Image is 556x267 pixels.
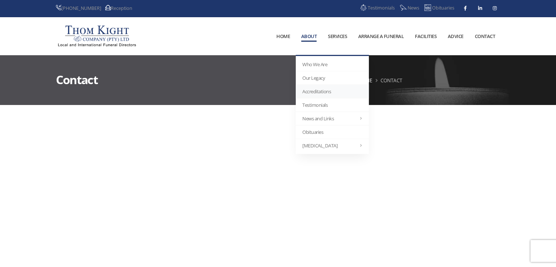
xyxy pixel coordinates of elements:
[296,98,369,112] a: Testimonials
[410,18,442,55] a: Facilities
[374,76,402,85] li: Contact
[359,3,395,14] a: Testimonials
[296,18,322,55] a: About
[460,3,470,13] a: Facebook
[296,85,369,98] a: Accreditations
[423,3,454,14] a: Obituaries
[56,23,138,49] img: Thom Kight Nationwide and International Funeral Directors
[475,3,485,13] a: Linkedin
[56,5,101,11] a: [PHONE_NUMBER]
[442,18,469,55] a: Advice
[105,5,132,11] a: Reception
[323,18,352,55] a: Services
[490,3,500,13] a: Instagram
[296,139,369,152] a: [MEDICAL_DATA]
[56,74,98,86] h1: Contact
[296,58,369,71] a: Who We Are
[296,71,369,85] a: Our Legacy
[296,112,369,125] a: News and Links
[271,18,295,55] a: Home
[399,3,419,14] a: News
[296,125,369,139] a: Obituaries
[353,18,409,55] a: Arrange a Funeral
[469,18,500,55] a: Contact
